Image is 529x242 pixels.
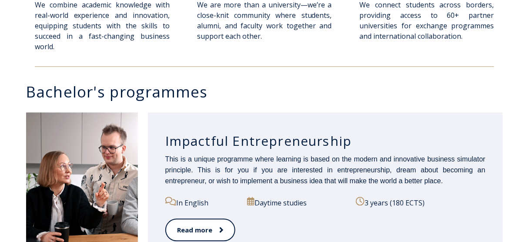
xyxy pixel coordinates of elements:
[356,197,485,208] p: 3 years (180 ECTS)
[165,219,235,242] a: Read more
[247,197,349,208] p: Daytime studies
[165,133,485,150] h3: Impactful Entrepreneurship
[26,84,512,100] h3: Bachelor's programmes
[165,197,240,208] p: In English
[165,156,485,185] span: This is a unique programme where learning is based on the modern and innovative business simulato...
